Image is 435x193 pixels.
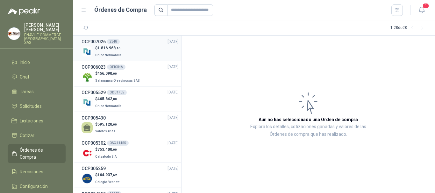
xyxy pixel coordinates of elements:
a: Cotizar [8,129,66,141]
span: ,00 [112,72,117,75]
h3: OCP005430 [82,114,106,121]
a: OCP005430[DATE] $595.120,00Valores Atlas [82,114,179,134]
p: $ [95,172,121,178]
span: 1.816.968 [97,46,120,50]
span: Salamanca Oleaginosas SAS [95,79,140,82]
span: Configuración [20,183,48,190]
a: Chat [8,71,66,83]
div: 2348 [107,39,120,44]
p: $ [95,45,123,51]
h3: OCP005302 [82,140,106,147]
div: ODC1705 [107,90,127,95]
a: Inicio [8,56,66,68]
img: Company Logo [82,46,93,57]
span: Chat [20,73,29,80]
img: Company Logo [82,148,93,159]
img: Company Logo [82,173,93,184]
img: Logo peakr [8,8,40,15]
span: Solicitudes [20,103,42,110]
p: ENAVII E-COMMERCE [GEOGRAPHIC_DATA] SAS [24,33,66,45]
img: Company Logo [82,72,93,83]
a: Tareas [8,86,66,98]
h1: Órdenes de Compra [94,5,147,14]
p: $ [95,147,119,153]
a: Solicitudes [8,100,66,112]
span: Grupo Normandía [95,104,122,108]
span: Licitaciones [20,117,43,124]
span: [DATE] [168,89,179,95]
span: [DATE] [168,64,179,70]
img: Company Logo [8,28,20,40]
p: $ [95,121,117,128]
h3: Aún no has seleccionado una Orden de compra [259,116,358,123]
button: 1 [416,4,427,16]
img: Company Logo [82,97,93,108]
p: Explora los detalles, cotizaciones ganadas y valores de las Órdenes de compra que has realizado. [245,123,371,138]
span: Valores Atlas [95,129,115,133]
p: $ [95,96,123,102]
span: Órdenes de Compra [20,147,60,161]
span: Inicio [20,59,30,66]
span: 456.090 [97,71,117,76]
span: 1 [422,3,429,9]
a: Configuración [8,180,66,192]
span: 465.842 [97,97,117,101]
span: 753.400 [97,147,117,152]
h3: OCP005529 [82,89,106,96]
span: ,16 [116,46,120,50]
span: Remisiones [20,168,43,175]
h3: OCP005259 [82,165,106,172]
h3: OCP006023 [82,64,106,71]
span: [DATE] [168,115,179,121]
p: [PERSON_NAME] [PERSON_NAME] [24,23,66,32]
div: OFICINA [107,65,125,70]
a: Licitaciones [8,115,66,127]
span: 595.120 [97,122,117,127]
span: 164.937 [97,173,117,177]
span: ,00 [112,148,117,151]
a: OCP0070262348[DATE] Company Logo$1.816.968,16Grupo Normandía [82,38,179,58]
span: [DATE] [168,39,179,45]
a: OCP006023OFICINA[DATE] Company Logo$456.090,00Salamanca Oleaginosas SAS [82,64,179,84]
a: OCP005302OSC 41455[DATE] Company Logo$753.400,00Calzatodo S.A. [82,140,179,160]
div: 1 - 28 de 28 [390,23,427,33]
a: Órdenes de Compra [8,144,66,163]
span: Tareas [20,88,34,95]
span: [DATE] [168,166,179,172]
h3: OCP007026 [82,38,106,45]
div: OSC 41455 [107,141,129,146]
a: Remisiones [8,166,66,178]
span: [DATE] [168,140,179,146]
span: ,00 [112,97,117,101]
span: Calzatodo S.A. [95,155,118,158]
span: Colegio Bennett [95,180,119,184]
span: Cotizar [20,132,34,139]
span: Grupo Normandía [95,53,122,57]
a: OCP005259[DATE] Company Logo$164.937,62Colegio Bennett [82,165,179,185]
p: $ [95,71,141,77]
span: ,62 [112,173,117,177]
a: OCP005529ODC1705[DATE] Company Logo$465.842,00Grupo Normandía [82,89,179,109]
span: ,00 [112,123,117,126]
